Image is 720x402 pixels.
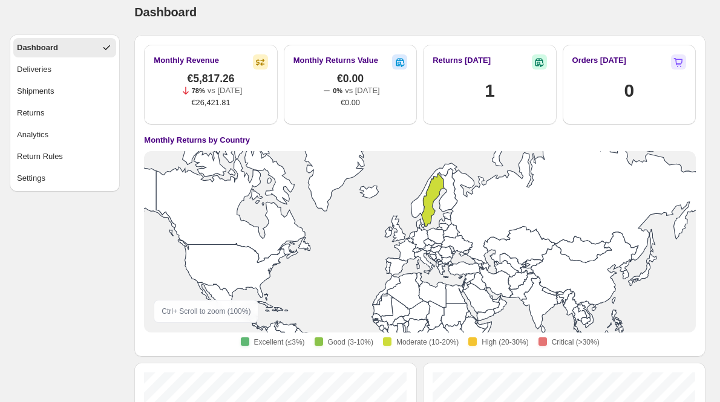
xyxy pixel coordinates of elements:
span: €0.00 [337,73,364,85]
p: vs [DATE] [345,85,380,97]
h1: 0 [624,79,634,103]
div: Returns [17,107,45,119]
button: Shipments [13,82,116,101]
div: Deliveries [17,63,51,76]
button: Dashboard [13,38,116,57]
span: €5,817.26 [187,73,234,85]
h2: Monthly Returns Value [293,54,378,66]
button: Analytics [13,125,116,144]
span: Critical (>30%) [552,337,600,347]
span: Dashboard [134,5,197,19]
span: 78% [192,87,205,94]
div: Analytics [17,129,48,141]
button: Deliveries [13,60,116,79]
h1: 1 [485,79,494,103]
h2: Monthly Revenue [154,54,219,66]
h4: Monthly Returns by Country [144,134,250,146]
span: 0% [333,87,342,94]
span: High (20-30%) [482,337,528,347]
span: €26,421.81 [191,97,230,109]
div: Shipments [17,85,54,97]
h2: Orders [DATE] [572,54,626,66]
div: Return Rules [17,151,63,163]
div: Ctrl + Scroll to zoom ( 100 %) [154,300,258,323]
p: vs [DATE] [208,85,243,97]
h2: Returns [DATE] [433,54,491,66]
span: Moderate (10-20%) [396,337,459,347]
div: Dashboard [17,42,58,54]
div: Settings [17,172,45,184]
span: €0.00 [341,97,360,109]
button: Returns [13,103,116,123]
span: Excellent (≤3%) [254,337,305,347]
span: Good (3-10%) [328,337,373,347]
button: Settings [13,169,116,188]
button: Return Rules [13,147,116,166]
